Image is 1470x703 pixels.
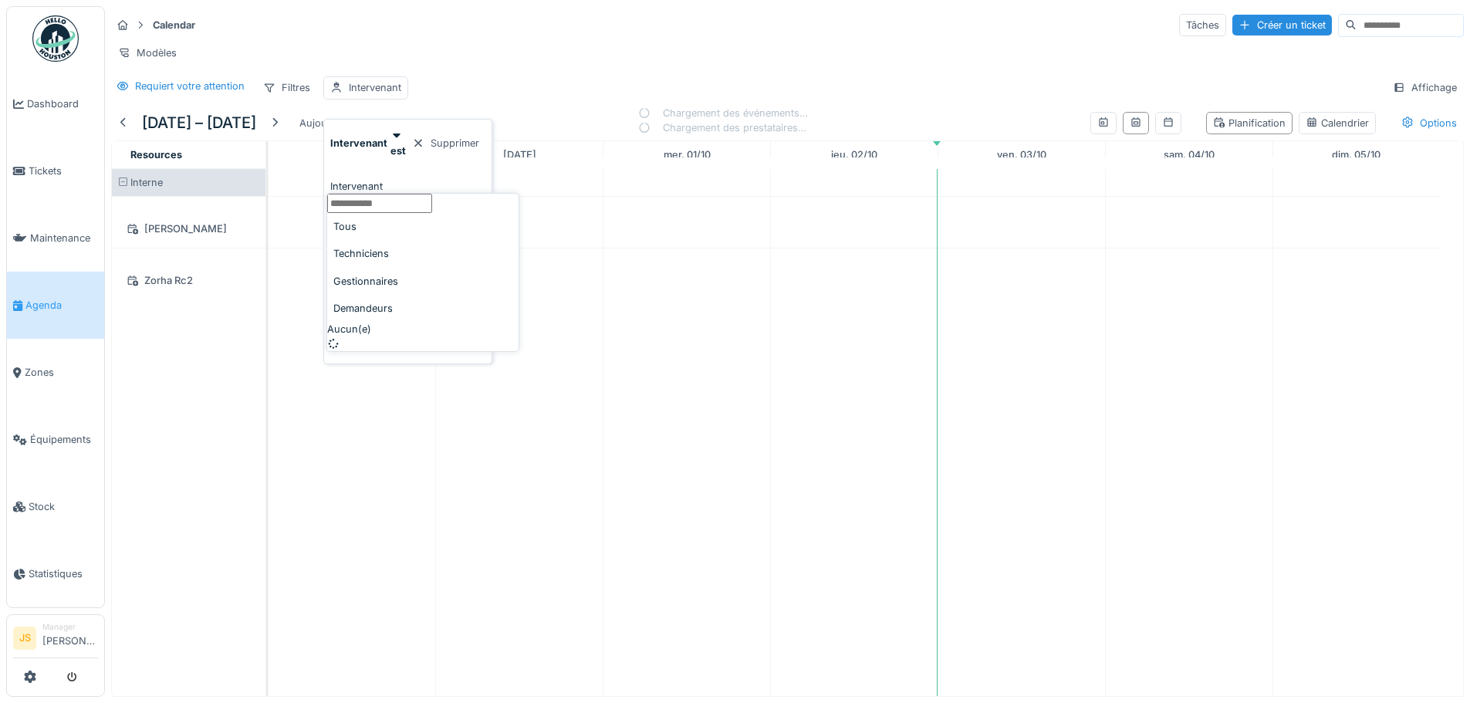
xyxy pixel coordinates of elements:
[25,365,98,380] span: Zones
[130,177,163,188] span: Interne
[327,295,519,322] div: Demandeurs
[142,113,256,132] h5: [DATE] – [DATE]
[25,298,98,313] span: Agenda
[1232,15,1332,35] div: Créer un ticket
[130,149,182,161] span: Resources
[30,231,98,245] span: Maintenance
[30,432,98,447] span: Équipements
[256,76,317,99] div: Filtres
[1328,144,1384,165] a: 5 octobre 2025
[660,144,715,165] a: 1 octobre 2025
[13,627,36,650] li: JS
[406,133,485,154] div: Supprimer
[1179,14,1226,36] div: Tâches
[1160,144,1218,165] a: 4 octobre 2025
[29,499,98,514] span: Stock
[121,219,256,238] div: [PERSON_NAME]
[327,268,519,295] div: Gestionnaires
[638,120,808,135] div: Chargement des prestataires…
[390,145,406,157] strong: est
[327,213,519,240] div: Tous
[121,271,256,290] div: Zorha Rc2
[42,621,98,654] li: [PERSON_NAME]
[327,322,519,336] div: Aucun(e)
[349,80,401,95] div: Intervenant
[29,164,98,178] span: Tickets
[1306,116,1369,130] div: Calendrier
[147,18,201,32] strong: Calendar
[1213,116,1286,130] div: Planification
[327,240,519,267] div: Techniciens
[1394,112,1464,134] div: Options
[993,144,1050,165] a: 3 octobre 2025
[499,144,540,165] a: 30 septembre 2025
[638,106,808,120] div: Chargement des événements…
[111,42,184,64] div: Modèles
[29,566,98,581] span: Statistiques
[135,79,245,93] div: Requiert votre attention
[27,96,98,111] span: Dashboard
[1386,76,1464,99] div: Affichage
[827,144,881,165] a: 2 octobre 2025
[330,136,387,150] strong: Intervenant
[293,113,361,134] div: Aujourd'hui
[330,179,485,194] div: Intervenant
[32,15,79,62] img: Badge_color-CXgf-gQk.svg
[42,621,98,633] div: Manager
